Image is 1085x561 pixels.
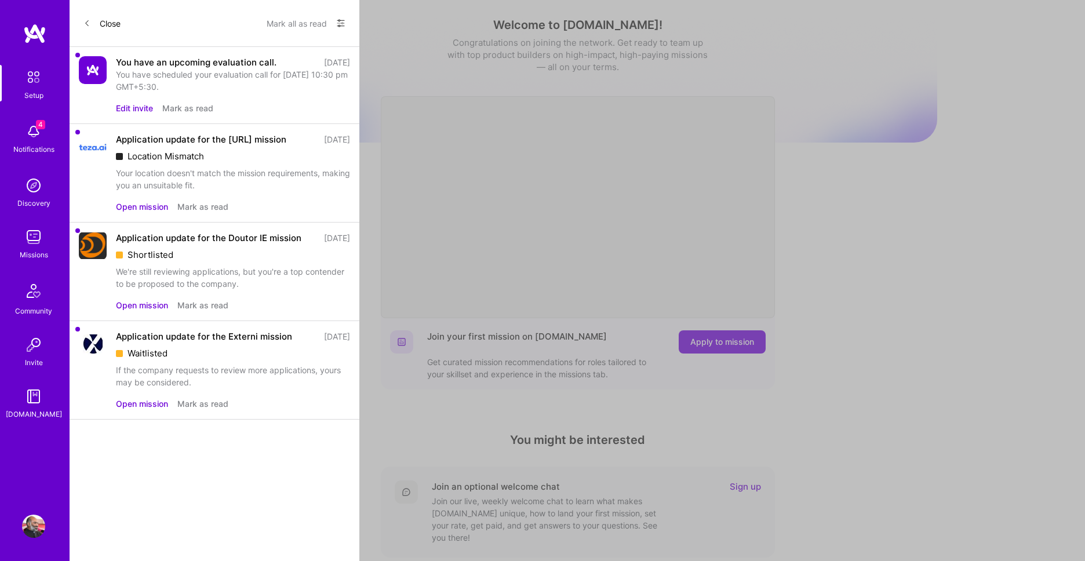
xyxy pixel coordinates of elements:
[19,515,48,538] a: User Avatar
[22,174,45,197] img: discovery
[15,305,52,317] div: Community
[324,56,350,68] div: [DATE]
[177,201,228,213] button: Mark as read
[116,232,301,244] div: Application update for the Doutor IE mission
[116,150,350,162] div: Location Mismatch
[79,56,107,84] img: Company Logo
[116,347,350,359] div: Waitlisted
[267,14,327,32] button: Mark all as read
[22,515,45,538] img: User Avatar
[23,23,46,44] img: logo
[116,330,292,343] div: Application update for the Externi mission
[22,385,45,408] img: guide book
[79,133,107,161] img: Company Logo
[116,398,168,410] button: Open mission
[22,333,45,356] img: Invite
[21,65,46,89] img: setup
[116,364,350,388] div: If the company requests to review more applications, yours may be considered.
[116,265,350,290] div: We're still reviewing applications, but you're a top contender to be proposed to the company.
[116,56,276,68] div: You have an upcoming evaluation call.
[24,89,43,101] div: Setup
[6,408,62,420] div: [DOMAIN_NAME]
[20,249,48,261] div: Missions
[177,398,228,410] button: Mark as read
[116,133,286,145] div: Application update for the [URL] mission
[177,299,228,311] button: Mark as read
[116,68,350,93] div: You have scheduled your evaluation call for [DATE] 10:30 pm GMT+5:30.
[17,197,50,209] div: Discovery
[116,201,168,213] button: Open mission
[162,102,213,114] button: Mark as read
[116,299,168,311] button: Open mission
[116,249,350,261] div: Shortlisted
[83,14,121,32] button: Close
[83,334,103,354] img: Company Logo
[324,330,350,343] div: [DATE]
[22,225,45,249] img: teamwork
[79,232,107,259] img: Company Logo
[25,356,43,369] div: Invite
[116,167,350,191] div: Your location doesn't match the mission requirements, making you an unsuitable fit.
[324,232,350,244] div: [DATE]
[116,102,153,114] button: Edit invite
[20,277,48,305] img: Community
[324,133,350,145] div: [DATE]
